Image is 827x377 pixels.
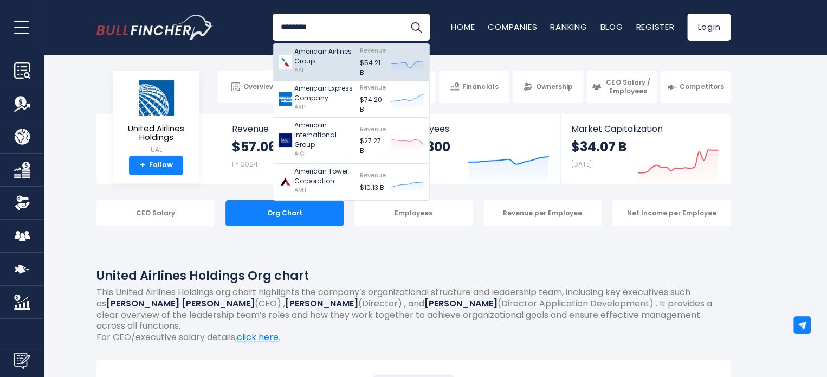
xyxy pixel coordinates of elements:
[661,71,731,103] a: Competitors
[294,167,354,186] p: American Tower Corporation
[273,81,429,118] a: American Express Company AXP Revenue $74.20 B
[600,21,623,33] a: Blog
[571,159,592,169] small: [DATE]
[513,71,583,103] a: Ownership
[359,183,385,193] p: $10.13 B
[232,159,258,169] small: FY 2024
[612,200,731,226] div: Net Income per Employee
[221,114,391,184] a: Revenue $57.06 B FY 2024
[129,156,183,175] a: +Follow
[273,118,429,164] a: American International Group AIG Revenue $27.27 B
[402,124,548,134] span: Employees
[96,267,731,285] h1: United Airlines Holdings Org chart
[237,331,279,343] a: click here
[462,82,498,91] span: Financials
[294,149,305,158] span: AIG
[96,332,731,343] p: For CEO/executive salary details, .
[359,46,385,55] span: Revenue
[243,82,275,91] span: Overview
[14,195,30,211] img: Ownership
[294,186,307,194] span: AMT
[294,103,305,111] span: AXP
[96,15,213,40] a: Go to homepage
[680,82,724,91] span: Competitors
[359,95,385,114] p: $74.20 B
[483,200,602,226] div: Revenue per Employee
[488,21,537,33] a: Companies
[232,138,287,155] strong: $57.06 B
[535,82,572,91] span: Ownership
[571,138,626,155] strong: $34.07 B
[294,120,354,150] p: American International Group
[106,297,255,310] b: [PERSON_NAME] [PERSON_NAME]
[354,200,473,226] div: Employees
[273,44,429,81] a: American Airlines Group AAL Revenue $54.21 B
[560,114,729,184] a: Market Capitalization $34.07 B [DATE]
[121,124,191,142] span: United Airlines Holdings
[359,58,385,78] p: $54.21 B
[359,171,385,180] span: Revenue
[687,14,731,41] a: Login
[225,200,344,226] div: Org Chart
[587,71,657,103] a: CEO Salary / Employees
[571,124,719,134] span: Market Capitalization
[218,71,288,103] a: Overview
[96,287,731,332] p: This United Airlines Holdings org chart highlights the company’s organizational structure and lea...
[636,21,674,33] a: Register
[121,79,191,156] a: United Airlines Holdings UAL
[550,21,587,33] a: Ranking
[391,114,559,184] a: Employees 107,300 FY 2024
[403,14,430,41] button: Search
[285,297,358,310] b: [PERSON_NAME]
[359,83,385,92] span: Revenue
[359,136,385,156] p: $27.27 B
[294,84,354,103] p: American Express Company
[273,164,429,200] a: American Tower Corporation AMT Revenue $10.13 B
[439,71,509,103] a: Financials
[424,297,498,310] b: [PERSON_NAME]
[359,125,385,133] span: Revenue
[451,21,475,33] a: Home
[604,78,652,95] span: CEO Salary / Employees
[140,161,145,170] strong: +
[121,145,191,155] small: UAL
[294,66,305,74] span: AAL
[96,200,215,226] div: CEO Salary
[294,47,354,66] p: American Airlines Group
[96,15,214,40] img: Bullfincher logo
[232,124,380,134] span: Revenue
